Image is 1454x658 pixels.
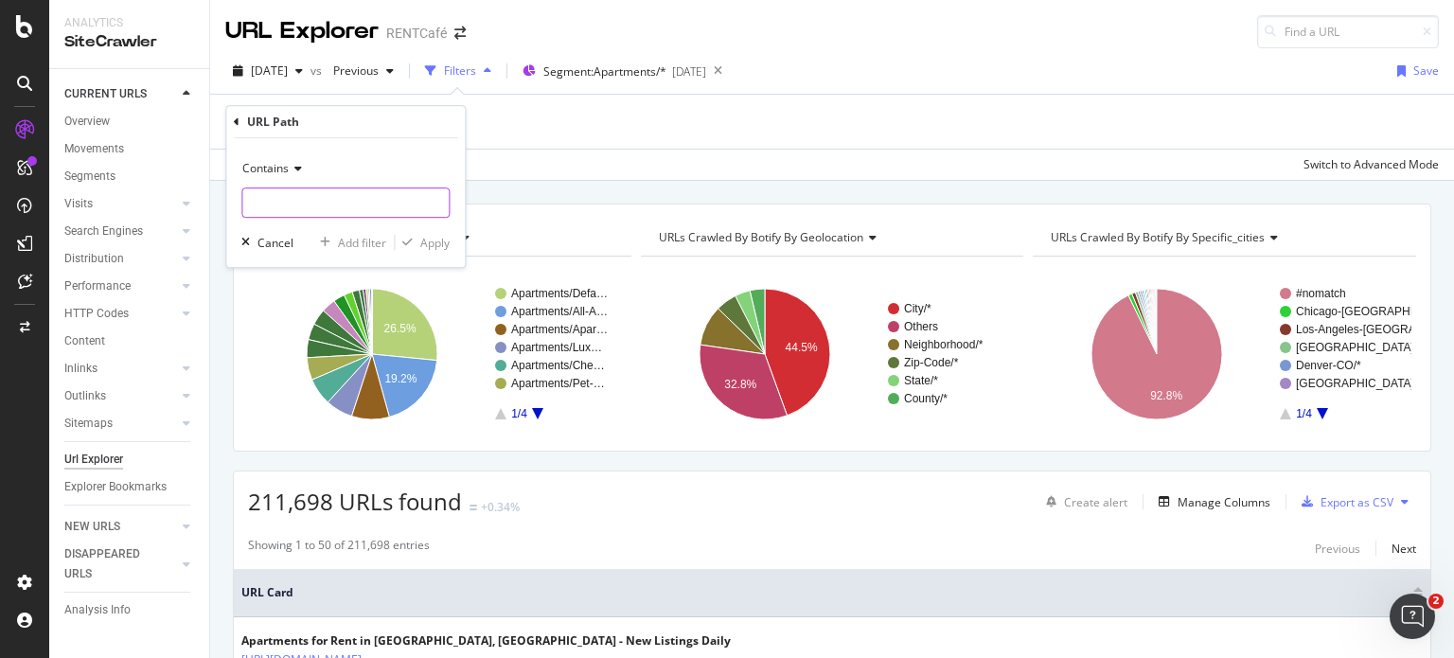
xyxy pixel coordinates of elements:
[511,407,527,420] text: 1/4
[64,249,124,269] div: Distribution
[312,233,386,252] button: Add filter
[64,15,194,31] div: Analytics
[64,477,167,497] div: Explorer Bookmarks
[417,56,499,86] button: Filters
[655,222,1007,253] h4: URLs Crawled By Botify By geolocation
[724,378,756,391] text: 32.8%
[64,414,113,434] div: Sitemaps
[64,84,177,104] a: CURRENT URLS
[1392,537,1416,560] button: Next
[64,194,93,214] div: Visits
[641,272,1020,436] div: A chart.
[1257,15,1439,48] input: Find a URL
[454,27,466,40] div: arrow-right-arrow-left
[64,517,120,537] div: NEW URLS
[785,341,817,354] text: 44.5%
[1303,156,1439,172] div: Switch to Advanced Mode
[470,505,477,510] img: Equal
[225,15,379,47] div: URL Explorer
[1315,541,1360,557] div: Previous
[241,584,1409,601] span: URL Card
[1321,494,1393,510] div: Export as CSV
[904,374,938,387] text: State/*
[257,235,293,251] div: Cancel
[241,632,731,649] div: Apartments for Rent in [GEOGRAPHIC_DATA], [GEOGRAPHIC_DATA] - New Listings Daily
[64,414,177,434] a: Sitemaps
[384,372,417,385] text: 19.2%
[420,235,450,251] div: Apply
[1038,487,1127,517] button: Create alert
[904,392,948,405] text: County/*
[1051,229,1265,245] span: URLs Crawled By Botify By specific_cities
[310,62,326,79] span: vs
[1178,494,1270,510] div: Manage Columns
[481,499,520,515] div: +0.34%
[511,359,605,372] text: Apartments/Che…
[338,235,386,251] div: Add filter
[64,276,131,296] div: Performance
[64,386,106,406] div: Outlinks
[247,114,299,130] div: URL Path
[1150,389,1182,402] text: 92.8%
[64,450,196,470] a: Url Explorer
[904,302,931,315] text: City/*
[64,304,177,324] a: HTTP Codes
[1392,541,1416,557] div: Next
[511,377,605,390] text: Apartments/Pet-…
[511,341,602,354] text: Apartments/Lux…
[64,31,194,53] div: SiteCrawler
[1428,594,1444,609] span: 2
[64,84,147,104] div: CURRENT URLS
[242,160,289,176] span: Contains
[251,62,288,79] span: 2025 Aug. 20th
[511,323,608,336] text: Apartments/Apar…
[64,222,177,241] a: Search Engines
[64,331,105,351] div: Content
[904,356,959,369] text: Zip-Code/*
[64,112,196,132] a: Overview
[64,517,177,537] a: NEW URLS
[64,600,131,620] div: Analysis Info
[64,222,143,241] div: Search Engines
[248,272,627,436] svg: A chart.
[64,386,177,406] a: Outlinks
[386,24,447,43] div: RENTCafé
[1413,62,1439,79] div: Save
[64,194,177,214] a: Visits
[1390,56,1439,86] button: Save
[64,359,177,379] a: Inlinks
[1047,222,1399,253] h4: URLs Crawled By Botify By specific_cities
[64,600,196,620] a: Analysis Info
[64,167,115,187] div: Segments
[511,305,608,318] text: Apartments/All-A…
[248,537,430,560] div: Showing 1 to 50 of 211,698 entries
[1296,359,1361,372] text: Denver-CO/*
[64,139,196,159] a: Movements
[64,139,124,159] div: Movements
[1296,287,1346,300] text: #nomatch
[1064,494,1127,510] div: Create alert
[64,450,123,470] div: Url Explorer
[1296,150,1439,180] button: Switch to Advanced Mode
[64,331,196,351] a: Content
[64,477,196,497] a: Explorer Bookmarks
[64,304,129,324] div: HTTP Codes
[444,62,476,79] div: Filters
[904,320,938,333] text: Others
[1294,487,1393,517] button: Export as CSV
[64,544,177,584] a: DISAPPEARED URLS
[1296,407,1312,420] text: 1/4
[659,229,863,245] span: URLs Crawled By Botify By geolocation
[326,62,379,79] span: Previous
[1033,272,1411,436] svg: A chart.
[64,544,160,584] div: DISAPPEARED URLS
[1315,537,1360,560] button: Previous
[64,112,110,132] div: Overview
[1390,594,1435,639] iframe: Intercom live chat
[64,276,177,296] a: Performance
[1151,490,1270,513] button: Manage Columns
[64,359,98,379] div: Inlinks
[64,249,177,269] a: Distribution
[904,338,984,351] text: Neighborhood/*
